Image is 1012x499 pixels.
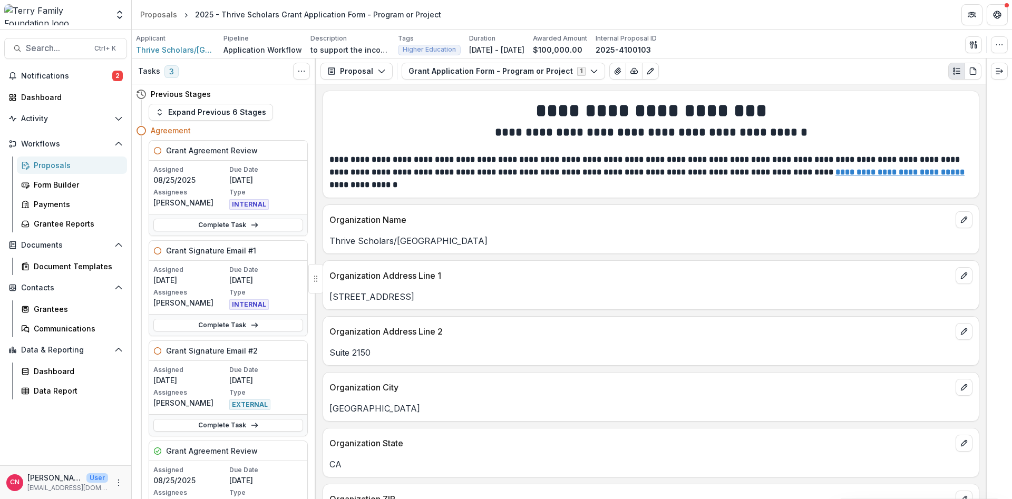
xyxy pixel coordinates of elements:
p: CA [329,458,972,471]
button: View Attached Files [609,63,626,80]
p: Type [229,288,303,297]
p: Organization Address Line 1 [329,269,951,282]
p: to support the incoming 2026 cohort of scholars [310,44,390,55]
p: Organization Name [329,213,951,226]
p: [DATE] [229,475,303,486]
p: Application Workflow [223,44,302,55]
div: Payments [34,199,119,210]
p: Type [229,188,303,197]
button: edit [956,379,972,396]
div: 2025 - Thrive Scholars Grant Application Form - Program or Project [195,9,441,20]
button: Grant Application Form - Program or Project1 [402,63,605,80]
p: Assigned [153,165,227,174]
p: Thrive Scholars/[GEOGRAPHIC_DATA] [329,234,972,247]
button: Open entity switcher [112,4,127,25]
p: User [86,473,108,483]
p: [PERSON_NAME] [27,472,82,483]
a: Complete Task [153,419,303,432]
nav: breadcrumb [136,7,445,22]
p: Assigned [153,265,227,275]
div: Proposals [140,9,177,20]
p: Tags [398,34,414,43]
button: Proposal [320,63,393,80]
p: [EMAIL_ADDRESS][DOMAIN_NAME] [27,483,108,493]
button: Expand right [991,63,1008,80]
span: 2 [112,71,123,81]
p: Due Date [229,365,303,375]
p: Organization City [329,381,951,394]
p: Pipeline [223,34,249,43]
p: Due Date [229,165,303,174]
p: [DATE] [229,375,303,386]
span: Workflows [21,140,110,149]
p: Assignees [153,488,227,497]
span: Activity [21,114,110,123]
p: [DATE] [153,275,227,286]
button: edit [956,323,972,340]
p: Assignees [153,388,227,397]
a: Grantee Reports [17,215,127,232]
span: Notifications [21,72,112,81]
p: [DATE] [229,174,303,185]
a: Form Builder [17,176,127,193]
a: Document Templates [17,258,127,275]
p: Assigned [153,365,227,375]
a: Complete Task [153,219,303,231]
h5: Grant Signature Email #1 [166,245,256,256]
span: 3 [164,65,179,78]
span: Search... [26,43,88,53]
p: [PERSON_NAME] [153,397,227,408]
div: Data Report [34,385,119,396]
a: Dashboard [4,89,127,106]
a: Communications [17,320,127,337]
button: edit [956,267,972,284]
p: Assignees [153,288,227,297]
div: Proposals [34,160,119,171]
button: Open Contacts [4,279,127,296]
img: Terry Family Foundation logo [4,4,108,25]
button: Plaintext view [948,63,965,80]
button: Open Data & Reporting [4,341,127,358]
div: Form Builder [34,179,119,190]
button: Open Workflows [4,135,127,152]
button: Expand Previous 6 Stages [149,104,273,121]
div: Dashboard [21,92,119,103]
button: Edit as form [642,63,659,80]
p: 08/25/2025 [153,174,227,185]
p: Suite 2150 [329,346,972,359]
button: Notifications2 [4,67,127,84]
span: INTERNAL [229,299,269,310]
button: Toggle View Cancelled Tasks [293,63,310,80]
button: Open Activity [4,110,127,127]
span: EXTERNAL [229,399,270,410]
span: INTERNAL [229,199,269,210]
p: Organization Address Line 2 [329,325,951,338]
span: Higher Education [403,46,456,53]
p: [GEOGRAPHIC_DATA] [329,402,972,415]
a: Thrive Scholars/[GEOGRAPHIC_DATA] [136,44,215,55]
p: [STREET_ADDRESS] [329,290,972,303]
h5: Grant Agreement Review [166,445,258,456]
button: More [112,476,125,489]
p: Organization State [329,437,951,449]
p: 08/25/2025 [153,475,227,486]
a: Data Report [17,382,127,399]
button: edit [956,435,972,452]
button: Partners [961,4,982,25]
p: [PERSON_NAME] [153,197,227,208]
span: Data & Reporting [21,346,110,355]
p: Type [229,388,303,397]
p: Duration [469,34,495,43]
p: Applicant [136,34,166,43]
div: Grantees [34,304,119,315]
h3: Tasks [138,67,160,76]
h4: Previous Stages [151,89,211,100]
span: Documents [21,241,110,250]
button: Search... [4,38,127,59]
p: [DATE] [153,375,227,386]
div: Communications [34,323,119,334]
a: Proposals [136,7,181,22]
div: Grantee Reports [34,218,119,229]
p: Awarded Amount [533,34,587,43]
